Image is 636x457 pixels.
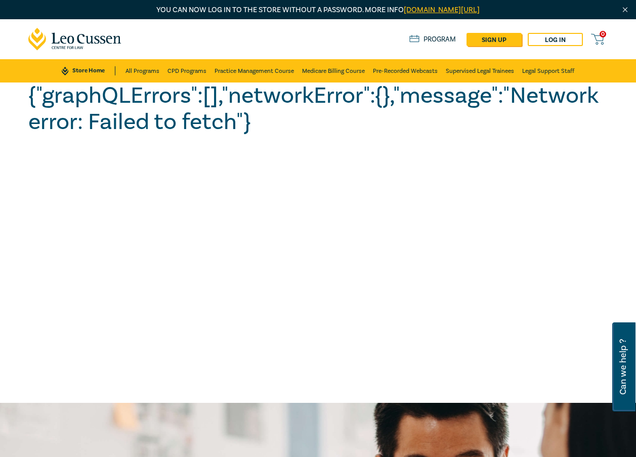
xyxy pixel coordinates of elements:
span: 0 [600,31,606,37]
a: All Programs [125,59,159,82]
a: Medicare Billing Course [302,59,365,82]
a: CPD Programs [167,59,206,82]
a: Store Home [62,66,115,75]
h1: {"graphQLErrors":[],"networkError":{},"message":"Network error: Failed to fetch"} [28,82,608,135]
a: Practice Management Course [215,59,294,82]
a: Program [409,35,456,44]
a: [DOMAIN_NAME][URL] [404,5,480,15]
span: Can we help ? [618,328,628,405]
a: Pre-Recorded Webcasts [373,59,438,82]
a: Log in [528,33,583,46]
a: sign up [467,33,522,46]
img: Close [621,6,629,14]
p: You can now log in to the store without a password. More info [28,5,608,16]
a: Legal Support Staff [522,59,574,82]
a: Supervised Legal Trainees [446,59,514,82]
